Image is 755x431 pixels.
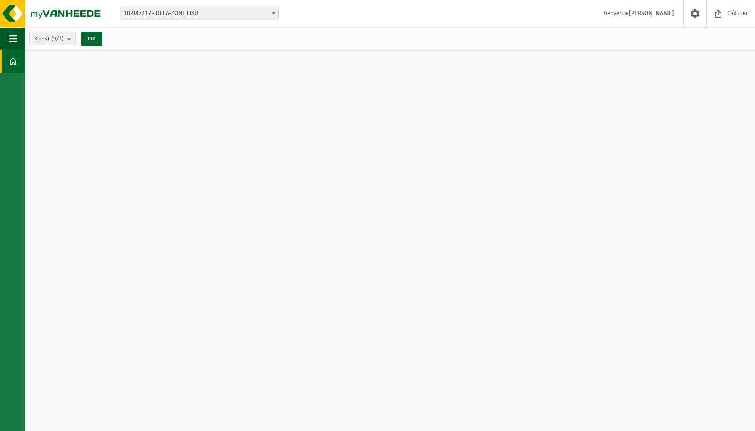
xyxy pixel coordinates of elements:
span: 10-987217 - DELA-ZONE LISU [120,7,279,20]
button: Site(s)(9/9) [29,32,76,45]
span: 10-987217 - DELA-ZONE LISU [120,7,278,20]
span: Site(s) [34,32,64,46]
button: OK [81,32,102,46]
strong: [PERSON_NAME] [629,10,674,17]
count: (9/9) [51,36,64,42]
